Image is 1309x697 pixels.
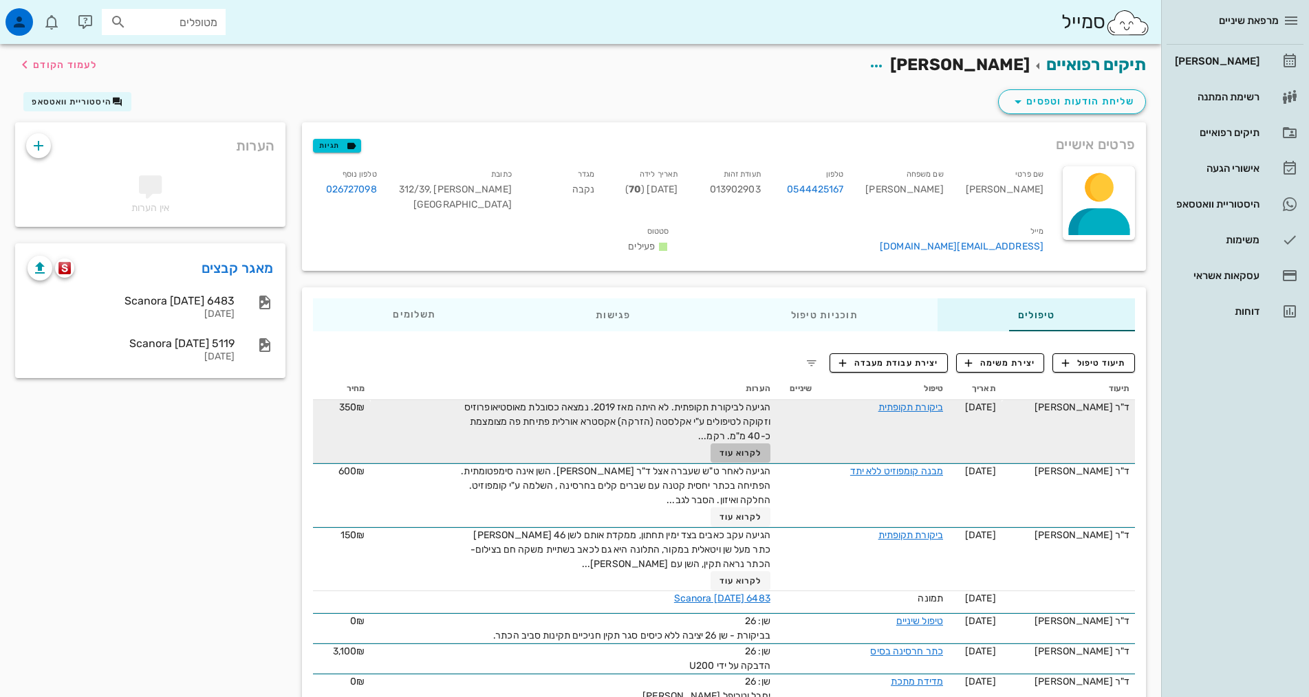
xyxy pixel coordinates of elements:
[28,337,235,350] div: Scanora [DATE] 5119
[830,353,947,373] button: יצירת עבודת מעבדה
[689,645,770,672] span: שן: 26 הדבקה על ידי U200
[896,615,943,627] a: טיפול שיניים
[850,465,943,477] a: מבנה קומפוזיט ללא יתד
[493,615,770,641] span: שן: 26 בביקורת - שן 26 יציבה ללא כיסים סגר תקין חניכיים תקינות סביב הכתר.
[399,184,512,195] span: [PERSON_NAME] 312/39
[1010,93,1134,110] span: שליחת הודעות וטפסים
[333,645,365,657] span: 3,100₪
[319,140,355,152] span: תגיות
[854,164,954,221] div: [PERSON_NAME]
[965,529,996,541] span: [DATE]
[949,378,1002,400] th: תאריך
[1046,55,1146,74] a: תיקים רפואיים
[720,448,762,458] span: לקרוא עוד
[464,401,770,442] span: הגיעה לביקורת תקופתית. לא היתה מאז 2019. נמצאה כסובלת מאוסטיאופרוזיס וזקוקה לטיפולים ע"י אקלסטה (...
[1172,306,1259,317] div: דוחות
[313,139,361,153] button: תגיות
[1002,378,1135,400] th: תיעוד
[350,615,365,627] span: 0₪
[826,170,844,179] small: טלפון
[1172,91,1259,102] div: רשימת המתנה
[890,55,1030,74] span: [PERSON_NAME]
[1007,614,1129,628] div: ד"ר [PERSON_NAME]
[23,92,131,111] button: היסטוריית וואטסאפ
[817,378,949,400] th: טיפול
[1030,227,1043,236] small: מייל
[313,378,371,400] th: מחיר
[339,401,365,413] span: 350₪
[1167,223,1303,256] a: משימות
[956,353,1045,373] button: יצירת משימה
[938,298,1135,331] div: טיפולים
[720,512,762,522] span: לקרוא עוד
[870,645,943,657] a: כתר חרסינה בסיס
[343,170,377,179] small: טלפון נוסף
[965,357,1035,369] span: יצירת משימה
[891,676,943,687] a: מדידת מתכת
[1056,133,1135,155] span: פרטים אישיים
[578,170,594,179] small: מגדר
[32,97,111,107] span: היסטוריית וואטסאפ
[28,294,235,307] div: Scanora [DATE] 6483
[647,227,669,236] small: סטטוס
[1015,170,1043,179] small: שם פרטי
[674,593,770,604] a: Scanora [DATE] 6483
[1172,234,1259,245] div: משימות
[1172,56,1259,67] div: [PERSON_NAME]
[1052,353,1135,373] button: תיעוד טיפול
[371,378,776,400] th: הערות
[1007,464,1129,478] div: ד"ר [PERSON_NAME]
[998,89,1146,114] button: שליחת הודעות וטפסים
[711,298,938,331] div: תוכניות טיפול
[965,615,996,627] span: [DATE]
[1061,8,1150,37] div: סמייל
[710,184,761,195] span: 013902903
[461,465,770,506] span: הגיעה לאחר ט"ש שעברה אצל ד"ר [PERSON_NAME]. השן אינה סימפטומתית. הפתיחה בכתר יחסית קטנה עם שברים ...
[1167,188,1303,221] a: היסטוריית וואטסאפ
[413,199,512,210] span: [GEOGRAPHIC_DATA]
[326,182,377,197] a: 026727098
[1172,199,1259,210] div: היסטוריית וואטסאפ
[1167,116,1303,149] a: תיקים רפואיים
[878,529,943,541] a: ביקורת תקופתית
[878,401,943,413] a: ביקורת תקופתית
[955,164,1054,221] div: [PERSON_NAME]
[523,164,606,221] div: נקבה
[776,378,817,400] th: שיניים
[629,184,641,195] strong: 70
[711,443,770,463] button: לקרוא עוד
[1172,163,1259,174] div: אישורי הגעה
[907,170,944,179] small: שם משפחה
[1062,357,1126,369] span: תיעוד טיפול
[338,465,365,477] span: 600₪
[15,122,285,162] div: הערות
[340,529,365,541] span: 150₪
[711,571,770,590] button: לקרוא עוד
[1167,295,1303,328] a: דוחות
[1007,644,1129,659] div: ד"ר [PERSON_NAME]
[880,241,1043,252] a: [EMAIL_ADDRESS][DOMAIN_NAME]
[918,593,943,604] span: תמונה
[28,309,235,320] div: [DATE]
[33,59,97,71] span: לעמוד הקודם
[839,357,938,369] span: יצירת עבודת מעבדה
[1167,45,1303,78] a: [PERSON_NAME]
[350,676,365,687] span: 0₪
[28,351,235,363] div: [DATE]
[787,182,843,197] a: 0544425167
[625,184,678,195] span: [DATE] ( )
[1219,14,1279,27] span: מרפאת שיניים
[628,241,655,252] span: פעילים
[965,676,996,687] span: [DATE]
[711,507,770,527] button: לקרוא עוד
[1167,152,1303,185] a: אישורי הגעה
[640,170,678,179] small: תאריך לידה
[1172,270,1259,281] div: עסקאות אשראי
[1007,528,1129,542] div: ד"ר [PERSON_NAME]
[965,465,996,477] span: [DATE]
[41,11,49,19] span: תג
[202,257,274,279] a: מאגר קבצים
[516,298,711,331] div: פגישות
[1167,80,1303,113] a: רשימת המתנה
[17,52,97,77] button: לעמוד הקודם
